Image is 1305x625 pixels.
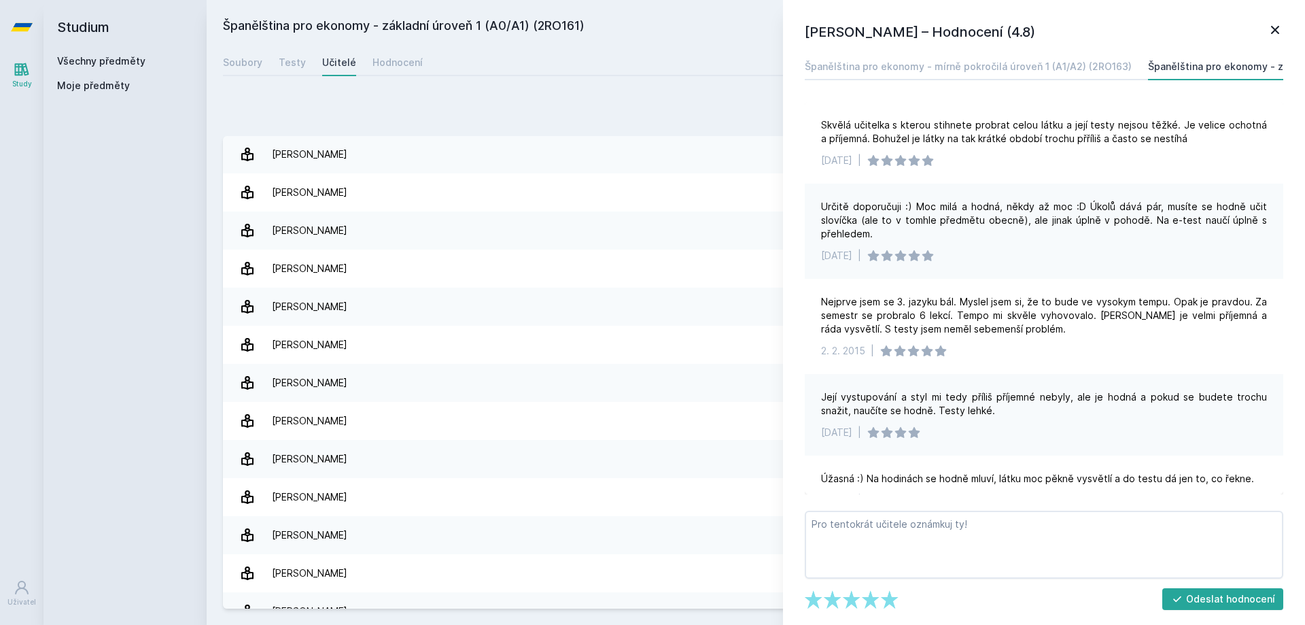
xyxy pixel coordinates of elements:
div: [PERSON_NAME] [272,217,347,244]
a: Hodnocení [372,49,423,76]
div: [DATE] [821,154,852,167]
div: Její vystupování a styl mi tedy příliš příjemné nebyly, ale je hodná a pokud se budete trochu sna... [821,390,1267,418]
div: Study [12,79,32,89]
div: [PERSON_NAME] [272,407,347,435]
a: Soubory [223,49,262,76]
a: [PERSON_NAME] 1 hodnocení 3.0 [223,402,1289,440]
div: | [858,426,861,439]
div: [PERSON_NAME] [272,369,347,396]
h2: Španělština pro ekonomy - základní úroveň 1 (A0/A1) (2RO161) [223,16,1136,38]
div: | [858,249,861,263]
button: Odeslat hodnocení [1162,588,1284,610]
div: Uživatel [7,597,36,607]
a: [PERSON_NAME] 4 hodnocení 4.8 [223,516,1289,554]
div: [PERSON_NAME] [272,445,347,473]
div: [PERSON_NAME] [272,179,347,206]
div: [PERSON_NAME] [272,560,347,587]
a: Všechny předměty [57,55,145,67]
a: Testy [279,49,306,76]
div: Úžasná :) Na hodinách se hodně mluví, látku moc pěkně vysvětlí a do testu dá jen to, co řekne. [821,472,1254,486]
div: 2. 2. 2015 [821,344,865,358]
a: [PERSON_NAME] 10 hodnocení 3.8 [223,440,1289,478]
a: [PERSON_NAME] 3 hodnocení 4.7 [223,135,1289,173]
div: [PERSON_NAME] [272,331,347,358]
div: [DATE] [821,494,852,507]
div: | [858,494,861,507]
div: Skvělá učitelka s kterou stihnete probrat celou látku a její testy nejsou těžké. Je velice ochotn... [821,118,1267,146]
div: [PERSON_NAME] [272,293,347,320]
div: [DATE] [821,249,852,263]
a: [PERSON_NAME] 6 hodnocení 4.8 [223,212,1289,250]
a: [PERSON_NAME] 1 hodnocení 3.0 [223,250,1289,288]
div: [PERSON_NAME] [272,255,347,282]
a: Uživatel [3,573,41,614]
a: Study [3,54,41,96]
a: [PERSON_NAME] 13 hodnocení 4.9 [223,478,1289,516]
div: Určitě doporučuji :) Moc milá a hodná, někdy až moc :D Úkolů dává pár, musíte se hodně učit sloví... [821,200,1267,241]
span: Moje předměty [57,79,130,92]
div: [PERSON_NAME] [272,598,347,625]
div: Hodnocení [372,56,423,69]
div: Soubory [223,56,262,69]
div: Učitelé [322,56,356,69]
a: [PERSON_NAME] 1 hodnocení 5.0 [223,288,1289,326]
a: [PERSON_NAME] 16 hodnocení 3.8 [223,364,1289,402]
a: [PERSON_NAME] 1 hodnocení 2.0 [223,326,1289,364]
a: [PERSON_NAME] 29 hodnocení 4.9 [223,173,1289,212]
div: [DATE] [821,426,852,439]
a: [PERSON_NAME] 1 hodnocení 5.0 [223,554,1289,592]
div: | [871,344,874,358]
a: Učitelé [322,49,356,76]
div: [PERSON_NAME] [272,484,347,511]
div: [PERSON_NAME] [272,522,347,549]
div: [PERSON_NAME] [272,141,347,168]
div: | [858,154,861,167]
div: Nejprve jsem se 3. jazyku bál. Myslel jsem si, že to bude ve vysokym tempu. Opak je pravdou. Za s... [821,295,1267,336]
div: Testy [279,56,306,69]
